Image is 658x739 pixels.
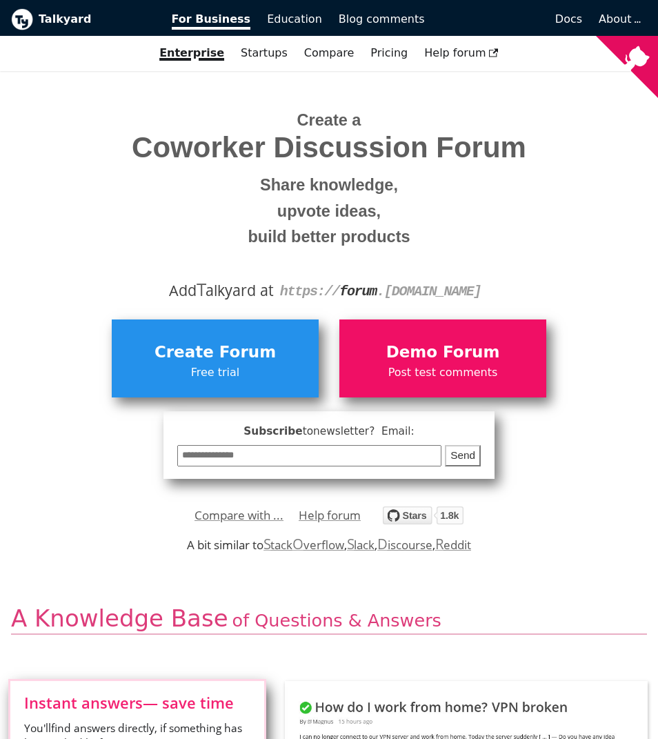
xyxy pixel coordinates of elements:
span: T [197,277,206,302]
h2: A Knowledge Base [11,604,647,635]
a: Discourse [377,537,432,553]
span: D [377,534,388,553]
a: Talkyard logoTalkyard [11,8,152,30]
span: Demo Forum [346,339,539,366]
span: to newsletter ? Email: [303,425,415,437]
a: Star debiki/talkyard on GitHub [383,509,463,529]
a: Reddit [435,537,471,553]
a: Compare [304,46,355,59]
img: talkyard.svg [383,506,463,524]
a: Slack [347,537,375,553]
a: Enterprise [151,41,232,65]
a: Docs [433,8,591,31]
b: Talkyard [39,10,152,28]
small: build better products [21,224,637,250]
a: For Business [163,8,259,31]
span: Post test comments [346,364,539,382]
span: Help forum [424,46,499,59]
span: Subscribe [177,423,481,440]
a: Education [259,8,330,31]
a: Create ForumFree trial [112,319,319,397]
span: Blog comments [339,12,425,26]
a: StackOverflow [263,537,344,553]
strong: forum [339,284,377,299]
button: Send [445,445,481,466]
span: R [435,534,444,553]
a: Pricing [362,41,416,65]
span: O [292,534,303,553]
span: Docs [555,12,582,26]
span: S [263,534,271,553]
span: S [347,534,355,553]
a: About [599,12,639,26]
span: Free trial [119,364,312,382]
span: Create a [297,111,361,129]
span: For Business [172,12,251,30]
span: Create Forum [119,339,312,366]
img: Talkyard logo [11,8,33,30]
a: Help forum [416,41,507,65]
a: Help forum [299,505,361,526]
small: Share knowledge, [21,173,637,199]
a: Blog comments [330,8,433,31]
a: Compare with ... [195,505,283,526]
span: of Questions & Answers [232,610,441,631]
a: Startups [232,41,296,65]
div: Add alkyard at [21,279,637,302]
span: Coworker Discussion Forum [21,132,637,164]
span: Instant answers — save time [24,695,250,710]
span: Education [267,12,322,26]
a: Demo ForumPost test comments [339,319,546,397]
code: https:// . [DOMAIN_NAME] [280,284,481,299]
small: upvote ideas, [21,199,637,225]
